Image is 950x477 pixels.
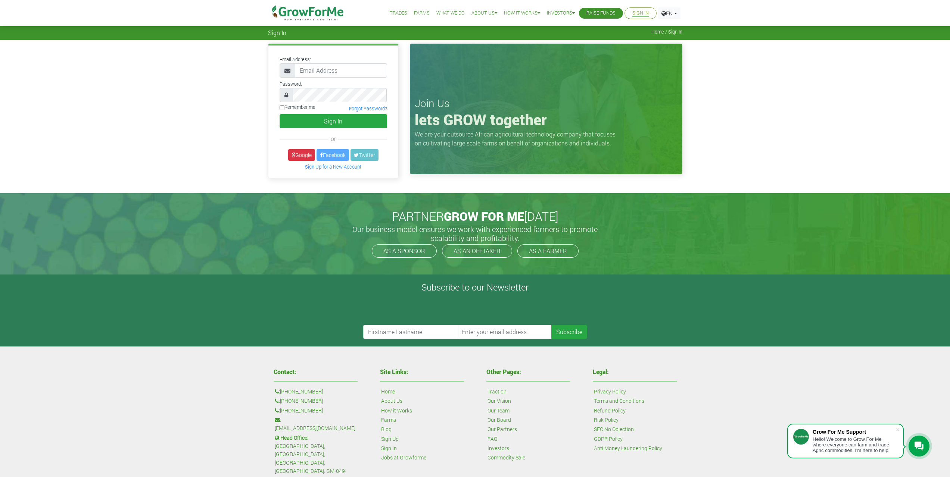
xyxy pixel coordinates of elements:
[488,416,511,424] a: Our Board
[280,134,387,143] div: or
[813,436,896,453] div: Hello! Welcome to Grow For Me where everyone can farm and trade Agric commodities. I'm here to help.
[9,282,941,293] h4: Subscribe to our Newsletter
[594,444,662,452] a: Anti Money Laundering Policy
[280,104,315,111] label: Remember me
[280,387,323,396] a: [PHONE_NUMBER]
[593,369,677,375] h4: Legal:
[280,105,284,110] input: Remember me
[381,397,402,405] a: About Us
[586,9,616,17] a: Raise Funds
[632,9,649,17] a: Sign In
[268,29,286,36] span: Sign In
[280,56,311,63] label: Email Address:
[271,209,679,223] h2: PARTNER [DATE]
[415,97,678,110] h3: Join Us
[280,114,387,128] button: Sign In
[345,225,606,242] h5: Our business model ensures we work with experienced farmers to promote scalability and profitabil...
[288,149,315,161] a: Google
[415,130,620,148] p: We are your outsource African agricultural technology company that focuses on cultivating large s...
[594,387,626,396] a: Privacy Policy
[551,325,587,339] button: Subscribe
[488,407,510,415] a: Our Team
[274,369,358,375] h4: Contact:
[381,435,399,443] a: Sign Up
[349,106,387,112] a: Forgot Password?
[658,7,680,19] a: EN
[381,425,392,433] a: Blog
[372,244,437,258] a: AS A SPONSOR
[488,454,525,462] a: Commodity Sale
[280,81,302,88] label: Password:
[280,407,323,415] a: [PHONE_NUMBER]
[275,397,356,405] p: :
[488,397,511,405] a: Our Vision
[813,429,896,435] div: Grow For Me Support
[295,63,387,78] input: Email Address
[380,369,464,375] h4: Site Links:
[651,29,682,35] span: Home / Sign In
[280,397,323,405] a: [PHONE_NUMBER]
[488,387,507,396] a: Traction
[275,424,355,432] a: [EMAIL_ADDRESS][DOMAIN_NAME]
[363,325,458,339] input: Firstname Lastname
[594,397,644,405] a: Terms and Conditions
[275,407,356,415] p: :
[363,296,477,325] iframe: reCAPTCHA
[488,425,517,433] a: Our Partners
[471,9,497,17] a: About Us
[488,444,509,452] a: Investors
[442,244,512,258] a: AS AN OFFTAKER
[504,9,540,17] a: How it Works
[381,407,412,415] a: How it Works
[390,9,407,17] a: Trades
[444,208,524,224] span: GROW FOR ME
[381,444,397,452] a: Sign In
[486,369,570,375] h4: Other Pages:
[594,407,626,415] a: Refund Policy
[381,416,396,424] a: Farms
[305,164,361,170] a: Sign Up for a New Account
[488,435,497,443] a: FAQ
[275,416,356,433] p: :
[280,434,308,441] b: Head Office:
[594,435,623,443] a: GDPR Policy
[275,387,356,396] p: :
[457,325,552,339] input: Enter your email address
[415,111,678,129] h1: lets GROW together
[594,416,619,424] a: Risk Policy
[594,425,634,433] a: SEC No Objection
[547,9,575,17] a: Investors
[436,9,465,17] a: What We Do
[381,454,426,462] a: Jobs at Growforme
[517,244,579,258] a: AS A FARMER
[414,9,430,17] a: Farms
[381,387,395,396] a: Home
